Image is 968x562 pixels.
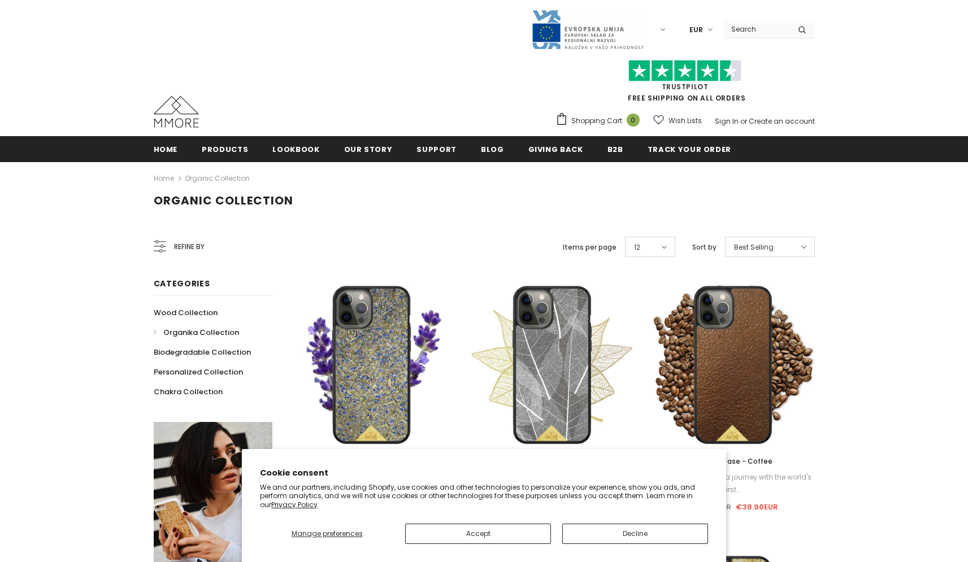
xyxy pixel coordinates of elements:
a: Biodegradable Collection [154,342,251,362]
button: Decline [562,524,708,544]
div: Take your senses on a journey with the world's first... [650,471,814,496]
span: Wish Lists [669,115,702,127]
a: B2B [607,136,623,162]
span: €38.90EUR [736,502,778,512]
button: Accept [405,524,551,544]
span: Lookbook [272,144,319,155]
input: Search Site [724,21,789,37]
a: Organika Collection [154,323,239,342]
span: or [740,116,747,126]
span: Chakra Collection [154,386,223,397]
span: Wood Collection [154,307,218,318]
span: Track your order [648,144,731,155]
span: Organic Collection [154,193,293,208]
a: Shopping Cart 0 [555,112,645,129]
a: Our Story [344,136,393,162]
h2: Cookie consent [260,467,708,479]
span: Products [202,144,248,155]
span: Organika Collection [163,327,239,338]
span: support [416,144,457,155]
span: Personalized Collection [154,367,243,377]
a: Javni Razpis [531,24,644,34]
button: Manage preferences [260,524,394,544]
a: Wish Lists [653,111,702,130]
a: Home [154,172,174,185]
a: Sign In [715,116,739,126]
a: support [416,136,457,162]
span: 12 [634,242,640,253]
a: Products [202,136,248,162]
label: Items per page [563,242,617,253]
span: Home [154,144,178,155]
span: FREE SHIPPING ON ALL ORDERS [555,65,815,103]
a: Trustpilot [662,82,709,92]
span: €44.90EUR [687,502,731,512]
span: 0 [627,114,640,127]
span: B2B [607,144,623,155]
a: Personalized Collection [154,362,243,382]
a: Giving back [528,136,583,162]
img: Trust Pilot Stars [628,60,741,82]
a: Lookbook [272,136,319,162]
a: Organic Collection [185,173,250,183]
span: Categories [154,278,210,289]
a: Chakra Collection [154,382,223,402]
span: Biodegradable Collection [154,347,251,358]
img: Javni Razpis [531,9,644,50]
a: Track your order [648,136,731,162]
a: Privacy Policy [271,500,318,509]
a: Home [154,136,178,162]
img: MMORE Cases [154,96,199,128]
a: Wood Collection [154,303,218,323]
span: Refine by [174,241,205,253]
span: Our Story [344,144,393,155]
span: Giving back [528,144,583,155]
a: Create an account [749,116,815,126]
span: Organic Case - Coffee [693,456,772,466]
label: Sort by [692,242,717,253]
p: We and our partners, including Shopify, use cookies and other technologies to personalize your ex... [260,483,708,509]
a: Blog [481,136,504,162]
a: Organic Case - Coffee [650,455,814,468]
span: Manage preferences [292,529,363,538]
span: Blog [481,144,504,155]
span: EUR [689,24,703,36]
span: Shopping Cart [571,115,622,127]
span: Best Selling [734,242,774,253]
